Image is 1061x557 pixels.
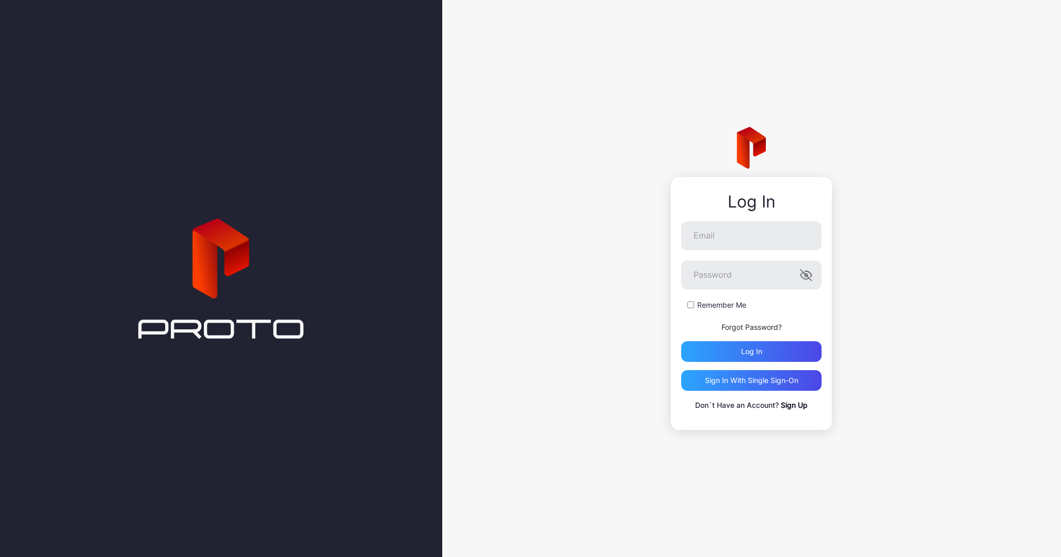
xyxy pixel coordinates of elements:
[705,376,798,385] div: Sign in With Single Sign-On
[681,341,822,362] button: Log in
[681,221,822,250] input: Email
[681,261,822,290] input: Password
[681,399,822,411] p: Don`t Have an Account?
[721,323,782,331] a: Forgot Password?
[681,193,822,211] div: Log In
[681,370,822,391] button: Sign in With Single Sign-On
[800,269,812,281] button: Password
[741,347,762,356] div: Log in
[781,401,808,409] a: Sign Up
[697,300,746,310] label: Remember Me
